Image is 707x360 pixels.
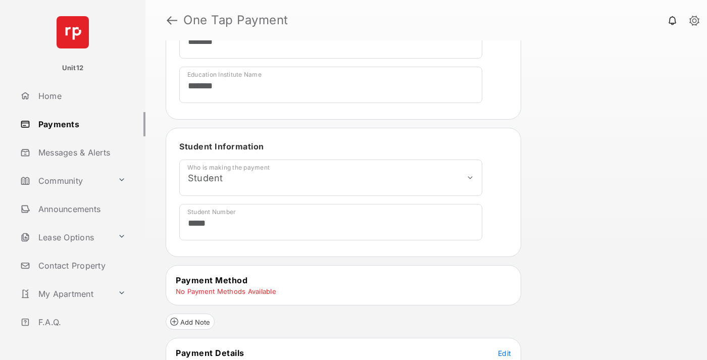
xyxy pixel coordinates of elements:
strong: One Tap Payment [183,14,288,26]
img: svg+xml;base64,PHN2ZyB4bWxucz0iaHR0cDovL3d3dy53My5vcmcvMjAwMC9zdmciIHdpZHRoPSI2NCIgaGVpZ2h0PSI2NC... [57,16,89,48]
a: F.A.Q. [16,310,145,334]
p: Unit12 [62,63,84,73]
span: Payment Details [176,348,244,358]
span: Edit [498,349,511,357]
a: Contact Property [16,253,145,278]
td: No Payment Methods Available [175,287,277,296]
a: Payments [16,112,145,136]
a: Community [16,169,114,193]
button: Add Note [166,314,215,330]
a: Home [16,84,145,108]
a: My Apartment [16,282,114,306]
span: Payment Method [176,275,247,285]
a: Messages & Alerts [16,140,145,165]
a: Lease Options [16,225,114,249]
button: Edit [498,348,511,358]
a: Announcements [16,197,145,221]
span: Student Information [179,141,264,151]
